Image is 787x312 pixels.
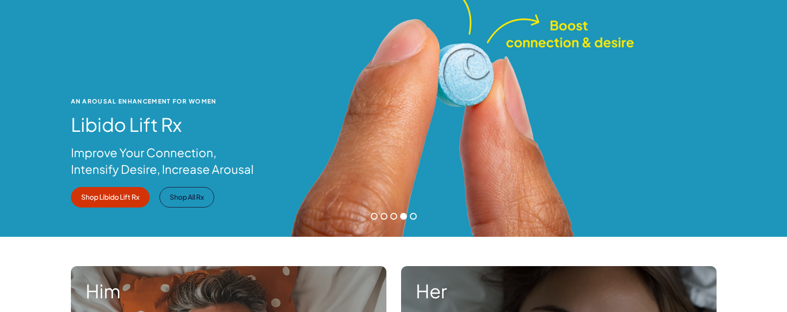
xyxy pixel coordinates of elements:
strong: Him [86,281,372,301]
a: Shop Libido Lift Rx [71,187,150,208]
strong: Her [416,281,702,301]
p: Improve Your Connection, Intensify Desire, Increase Arousal [71,145,258,177]
a: Shop All Rx [159,187,214,208]
span: An Arousal Enhancement for Women [71,98,258,104]
h1: Libido Lift Rx [71,114,258,135]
